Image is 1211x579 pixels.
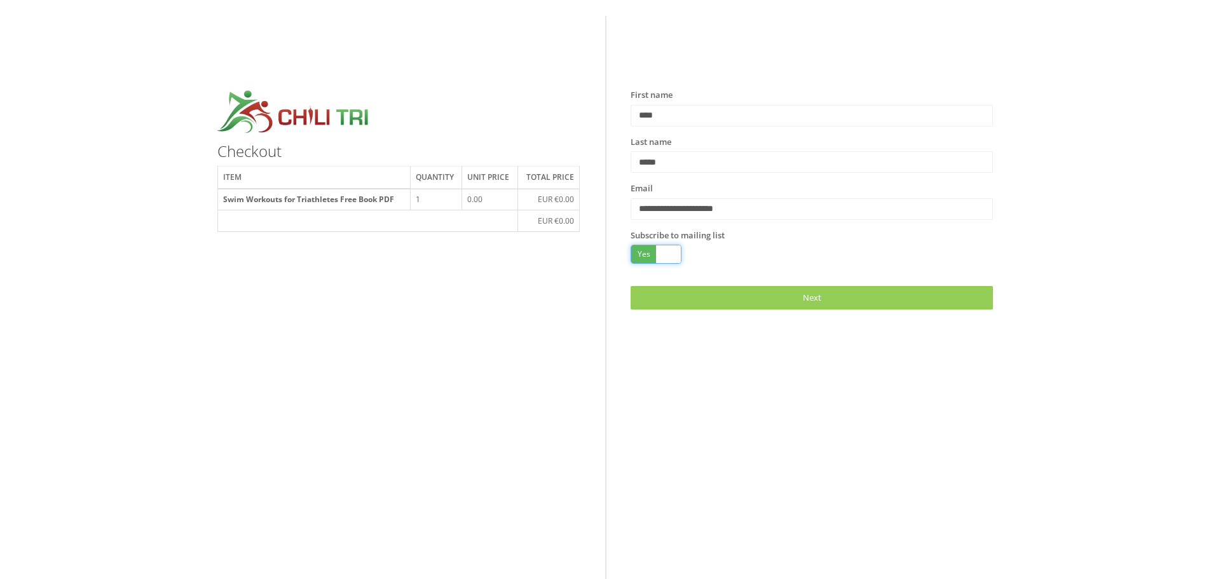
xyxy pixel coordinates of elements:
td: 0.00 [462,189,518,210]
th: Swim Workouts for Triathletes Free Book PDF [218,189,410,210]
a: Next [631,286,993,310]
th: Total price [518,167,580,189]
th: Item [218,167,410,189]
td: 1 [410,189,462,210]
th: Unit price [462,167,518,189]
img: croppedchilitri.jpg [217,89,369,137]
th: Quantity [410,167,462,189]
span: Yes [631,245,656,263]
h3: Checkout [217,143,580,160]
td: EUR €0.00 [518,210,580,232]
label: Email [631,182,653,195]
td: EUR €0.00 [518,189,580,210]
label: Last name [631,136,671,149]
label: Subscribe to mailing list [631,229,725,242]
label: First name [631,89,673,102]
